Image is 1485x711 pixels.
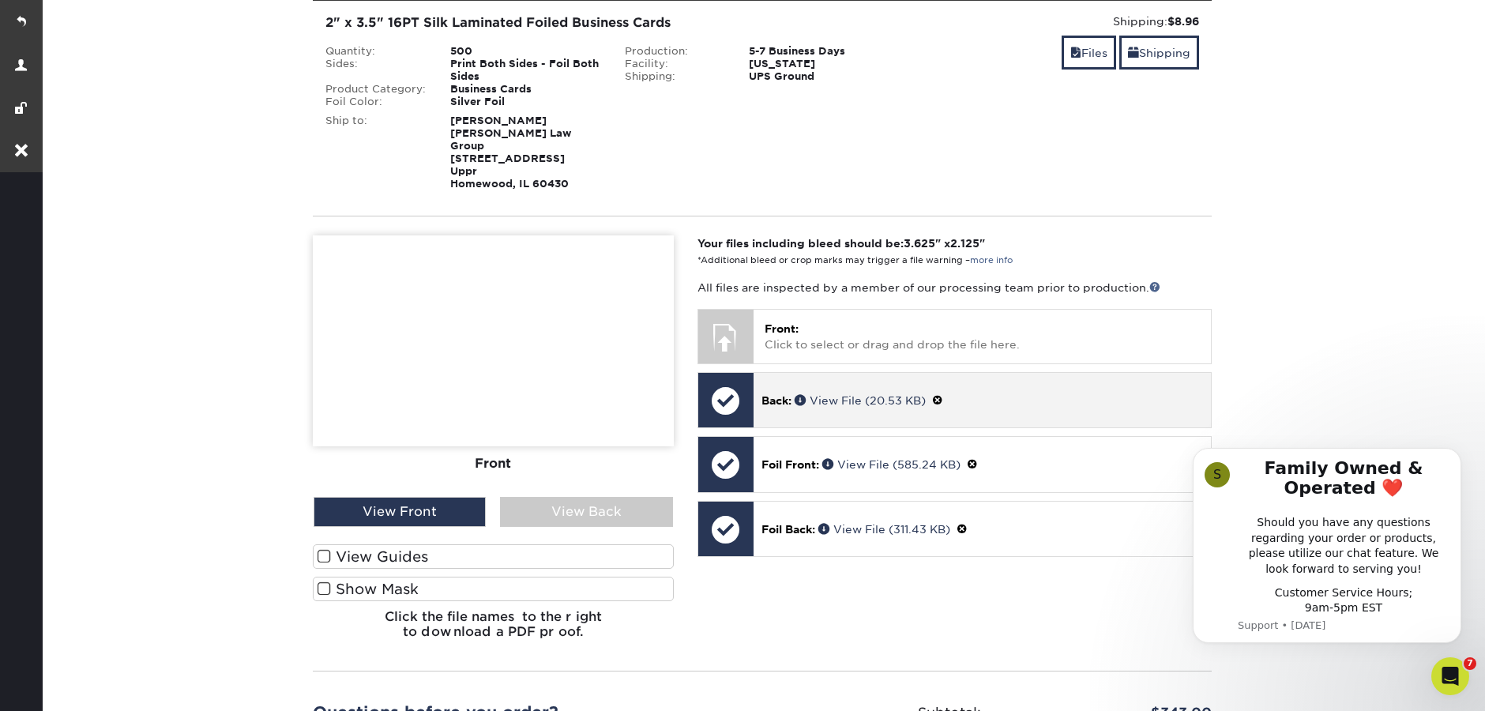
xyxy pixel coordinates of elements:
label: Show Mask [313,577,674,601]
div: Facility: [613,58,738,70]
h6: Click the file names to the right to download a PDF proof. [313,609,674,652]
span: Back: [761,394,791,407]
div: Print Both Sides - Foil Both Sides [438,58,613,83]
small: *Additional bleed or crop marks may trigger a file warning – [697,255,1013,265]
div: UPS Ground [737,70,912,83]
div: Ship to: [314,115,438,190]
span: files [1070,47,1081,59]
strong: [PERSON_NAME] [PERSON_NAME] Law Group [STREET_ADDRESS] Uppr Homewood, IL 60430 [450,115,572,190]
div: Shipping: [923,13,1199,29]
strong: Your files including bleed should be: " x " [697,237,985,250]
div: 5-7 Business Days [737,45,912,58]
div: View Front [314,497,486,527]
iframe: Google Customer Reviews [4,663,134,705]
a: Shipping [1119,36,1199,70]
p: Click to select or drag and drop the file here. [765,321,1200,353]
div: Silver Foil [438,96,613,108]
span: 7 [1464,657,1476,670]
a: View File (311.43 KB) [818,523,950,536]
strong: $8.96 [1167,15,1199,28]
div: 500 [438,45,613,58]
a: View File (585.24 KB) [822,458,961,471]
span: Foil Front: [761,458,819,471]
div: Business Cards [438,83,613,96]
a: View File (20.53 KB) [795,394,926,407]
div: Shipping: [613,70,738,83]
div: [US_STATE] [737,58,912,70]
label: View Guides [313,544,674,569]
div: Front [313,446,674,481]
span: Front: [765,322,799,335]
iframe: Intercom live chat [1431,657,1469,695]
div: View Back [500,497,672,527]
div: 2" x 3.5" 16PT Silk Laminated Foiled Business Cards [325,13,900,32]
span: 2.125 [950,237,979,250]
span: 3.625 [904,237,935,250]
div: Sides: [314,58,438,83]
a: more info [970,255,1013,265]
div: Product Category: [314,83,438,96]
div: Foil Color: [314,96,438,108]
div: Quantity: [314,45,438,58]
div: Production: [613,45,738,58]
span: shipping [1128,47,1139,59]
a: Files [1062,36,1116,70]
p: All files are inspected by a member of our processing team prior to production. [697,280,1212,295]
iframe: Intercom notifications message [1169,424,1485,668]
span: Foil Back: [761,523,815,536]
